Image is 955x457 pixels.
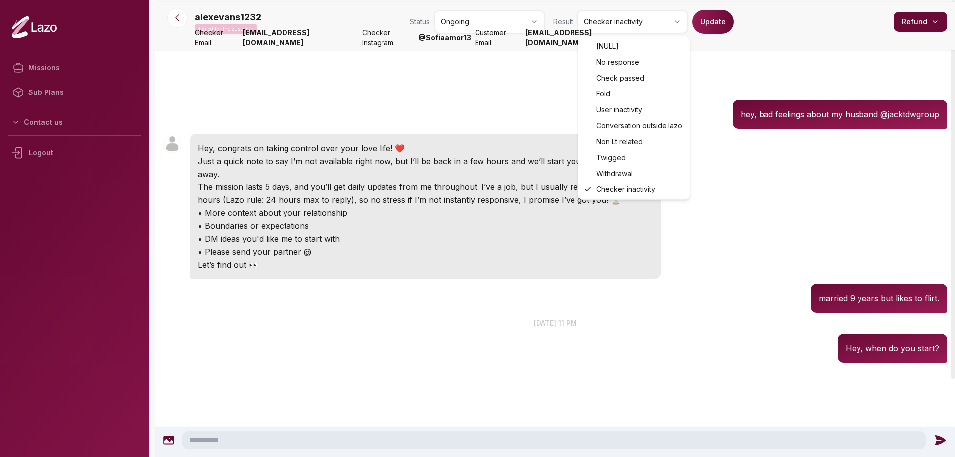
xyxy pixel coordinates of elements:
[596,184,655,194] span: Checker inactivity
[596,137,643,147] span: Non Lt related
[596,169,633,179] span: Withdrawal
[596,89,610,99] span: Fold
[596,57,639,67] span: No response
[596,105,642,115] span: User inactivity
[596,73,644,83] span: Check passed
[596,41,619,51] span: [NULL]
[596,153,626,163] span: Twigged
[596,121,682,131] span: Conversation outside lazo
